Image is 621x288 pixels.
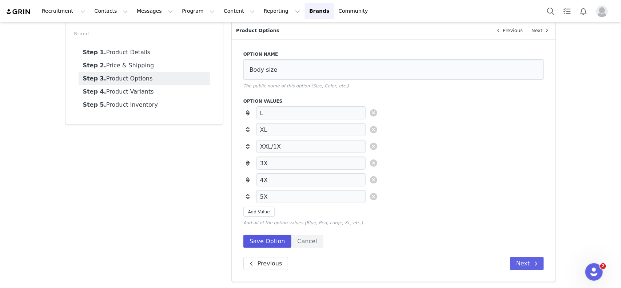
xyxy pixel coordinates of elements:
button: Cancel [291,235,323,248]
button: Previous [243,257,288,270]
span: 2 [600,263,606,269]
strong: Step 4. [83,88,106,95]
a: Product Inventory [79,98,210,111]
a: Community [334,3,376,19]
strong: Step 2. [83,62,106,69]
button: Add Value [243,207,275,217]
a: Brands [305,3,334,19]
input: Option Name [243,59,544,80]
p: Add all of the option values (Blue, Red, Large, XL, etc.) [243,220,544,226]
button: Next [510,257,544,270]
strong: Step 3. [83,75,106,82]
button: Search [543,3,559,19]
strong: Step 1. [83,49,106,56]
button: Reporting [259,3,304,19]
a: Previous [490,22,527,39]
a: Price & Shipping [79,59,210,72]
input: Value [256,157,366,170]
button: Messages [132,3,177,19]
label: Option Name [243,51,544,58]
input: Value [256,140,366,153]
button: Notifications [576,3,592,19]
strong: Step 5. [83,101,106,108]
button: Contacts [90,3,132,19]
img: placeholder-profile.jpg [596,5,608,17]
p: Product Options [232,22,490,39]
label: Option Values [243,98,544,104]
a: Product Variants [79,85,210,98]
a: Product Details [79,46,210,59]
button: Program [178,3,219,19]
iframe: Intercom live chat [585,263,603,281]
input: Value [256,173,366,186]
input: Value [256,123,366,136]
input: Value [256,190,366,203]
a: Next [527,22,556,39]
a: Tasks [559,3,575,19]
input: Value [256,106,366,119]
button: Recruitment [37,3,90,19]
button: Content [219,3,259,19]
button: Save Option [243,235,291,248]
p: The public name of this option (Size, Color, etc.) [243,83,544,89]
p: Brand [74,31,214,37]
img: grin logo [6,8,31,15]
button: Profile [592,5,615,17]
a: Product Options [79,72,210,85]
